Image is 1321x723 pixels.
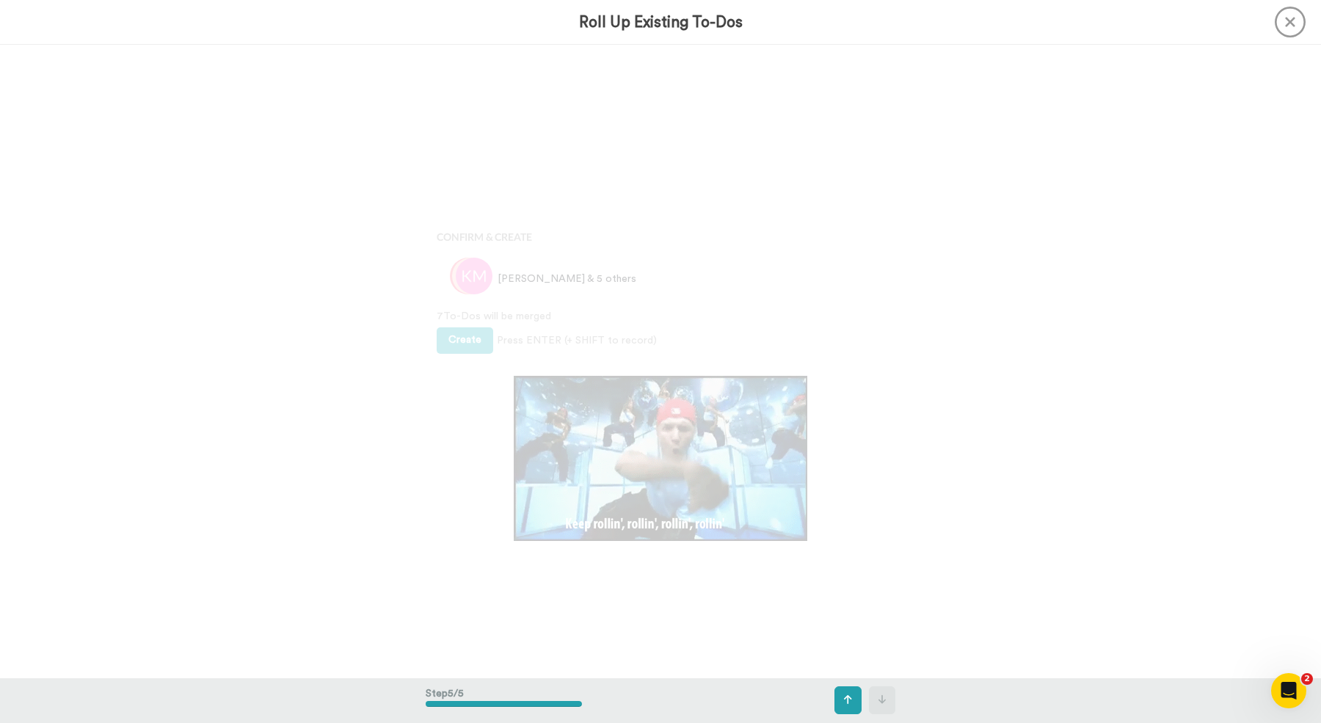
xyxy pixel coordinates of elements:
[437,327,493,354] button: Create
[437,309,884,324] span: 7 To-Dos will be merged
[1271,673,1306,708] iframe: Intercom live chat
[514,376,807,541] img: 6EEDSeh.gif
[1301,673,1313,685] span: 2
[456,258,492,294] img: km.png
[452,258,489,294] img: ks.png
[497,333,657,348] span: Press ENTER (+ SHIFT to record)
[448,335,481,345] span: Create
[450,258,487,294] img: bs.png
[498,272,636,286] span: [PERSON_NAME] & 5 others
[426,679,582,722] div: Step 5 / 5
[437,231,884,242] h4: Confirm & Create
[579,14,743,31] h3: Roll Up Existing To-Dos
